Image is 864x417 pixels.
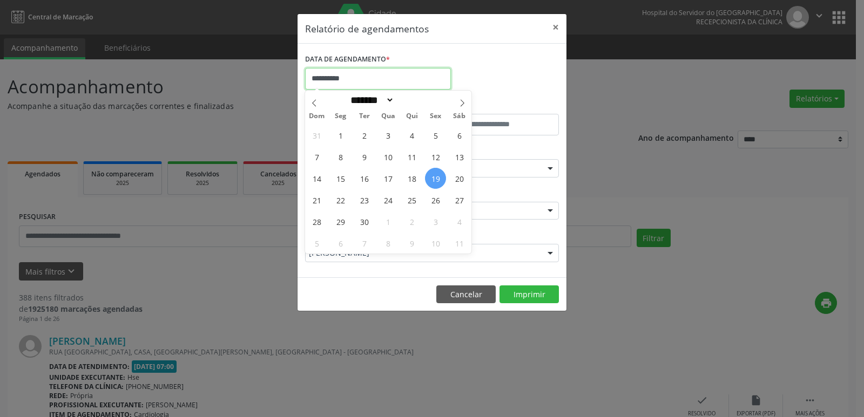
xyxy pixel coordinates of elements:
[377,168,399,189] span: Setembro 17, 2025
[330,168,351,189] span: Setembro 15, 2025
[449,233,470,254] span: Outubro 11, 2025
[330,125,351,146] span: Setembro 1, 2025
[329,113,353,120] span: Seg
[401,233,422,254] span: Outubro 9, 2025
[401,168,422,189] span: Setembro 18, 2025
[377,189,399,210] span: Setembro 24, 2025
[425,211,446,232] span: Outubro 3, 2025
[306,168,327,189] span: Setembro 14, 2025
[425,189,446,210] span: Setembro 26, 2025
[305,22,429,36] h5: Relatório de agendamentos
[436,285,496,304] button: Cancelar
[306,146,327,167] span: Setembro 7, 2025
[354,233,375,254] span: Outubro 7, 2025
[394,94,430,106] input: Year
[330,146,351,167] span: Setembro 8, 2025
[449,146,470,167] span: Setembro 13, 2025
[435,97,559,114] label: ATÉ
[354,189,375,210] span: Setembro 23, 2025
[306,125,327,146] span: Agosto 31, 2025
[449,189,470,210] span: Setembro 27, 2025
[425,146,446,167] span: Setembro 12, 2025
[448,113,471,120] span: Sáb
[306,189,327,210] span: Setembro 21, 2025
[377,125,399,146] span: Setembro 3, 2025
[306,211,327,232] span: Setembro 28, 2025
[424,113,448,120] span: Sex
[354,168,375,189] span: Setembro 16, 2025
[449,125,470,146] span: Setembro 6, 2025
[354,125,375,146] span: Setembro 2, 2025
[425,125,446,146] span: Setembro 5, 2025
[330,211,351,232] span: Setembro 29, 2025
[425,168,446,189] span: Setembro 19, 2025
[354,146,375,167] span: Setembro 9, 2025
[425,233,446,254] span: Outubro 10, 2025
[330,233,351,254] span: Outubro 6, 2025
[347,94,394,106] select: Month
[306,233,327,254] span: Outubro 5, 2025
[376,113,400,120] span: Qua
[401,189,422,210] span: Setembro 25, 2025
[330,189,351,210] span: Setembro 22, 2025
[377,233,399,254] span: Outubro 8, 2025
[401,146,422,167] span: Setembro 11, 2025
[305,51,390,68] label: DATA DE AGENDAMENTO
[449,168,470,189] span: Setembro 20, 2025
[545,14,566,40] button: Close
[305,113,329,120] span: Dom
[353,113,376,120] span: Ter
[401,211,422,232] span: Outubro 2, 2025
[500,285,559,304] button: Imprimir
[400,113,424,120] span: Qui
[354,211,375,232] span: Setembro 30, 2025
[377,146,399,167] span: Setembro 10, 2025
[449,211,470,232] span: Outubro 4, 2025
[401,125,422,146] span: Setembro 4, 2025
[377,211,399,232] span: Outubro 1, 2025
